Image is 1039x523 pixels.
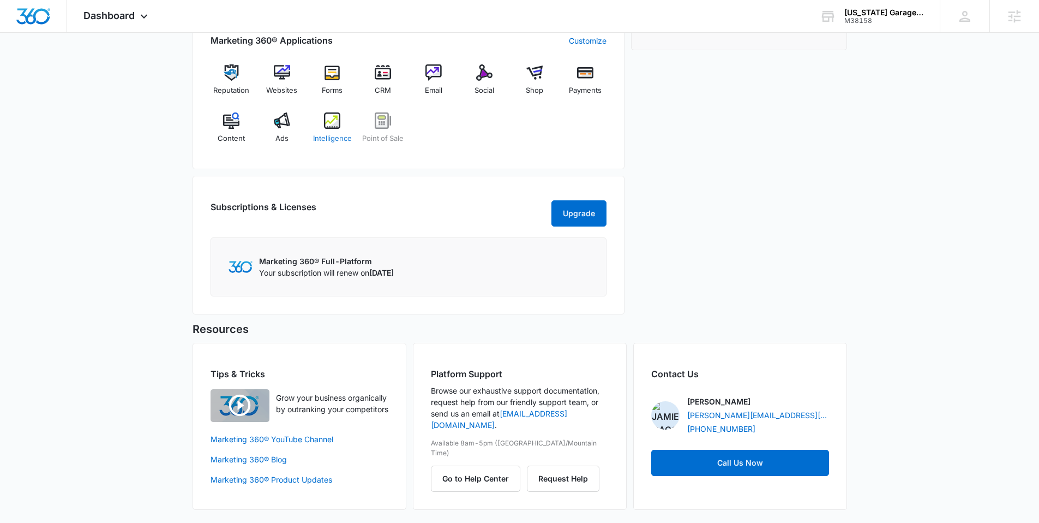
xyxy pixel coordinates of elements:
[218,133,245,144] span: Content
[311,64,353,104] a: Forms
[651,367,829,381] h2: Contact Us
[527,466,599,492] button: Request Help
[211,112,253,152] a: Content
[844,17,924,25] div: account id
[229,261,253,272] img: Marketing 360 Logo
[83,10,135,21] span: Dashboard
[844,8,924,17] div: account name
[211,34,333,47] h2: Marketing 360® Applications
[259,255,394,267] p: Marketing 360® Full-Platform
[313,133,352,144] span: Intelligence
[514,64,556,104] a: Shop
[527,474,599,483] a: Request Help
[431,474,527,483] a: Go to Help Center
[651,401,680,430] img: Jamie Dagg
[193,321,847,337] h5: Resources
[311,112,353,152] a: Intelligence
[431,385,609,431] p: Browse our exhaustive support documentation, request help from our friendly support team, or send...
[362,133,404,144] span: Point of Sale
[261,112,303,152] a: Ads
[551,200,606,227] button: Upgrade
[425,85,442,96] span: Email
[463,64,505,104] a: Social
[431,466,520,492] button: Go to Help Center
[213,85,249,96] span: Reputation
[211,200,316,222] h2: Subscriptions & Licenses
[526,85,543,96] span: Shop
[211,64,253,104] a: Reputation
[375,85,391,96] span: CRM
[687,396,750,407] p: [PERSON_NAME]
[569,85,602,96] span: Payments
[211,367,388,381] h2: Tips & Tricks
[261,64,303,104] a: Websites
[475,85,494,96] span: Social
[266,85,297,96] span: Websites
[276,392,388,415] p: Grow your business organically by outranking your competitors
[211,389,269,422] img: Quick Overview Video
[431,367,609,381] h2: Platform Support
[362,112,404,152] a: Point of Sale
[413,64,455,104] a: Email
[569,35,606,46] a: Customize
[259,267,394,278] p: Your subscription will renew on
[687,409,829,421] a: [PERSON_NAME][EMAIL_ADDRESS][PERSON_NAME][DOMAIN_NAME]
[564,64,606,104] a: Payments
[369,268,394,277] span: [DATE]
[211,454,388,465] a: Marketing 360® Blog
[322,85,343,96] span: Forms
[362,64,404,104] a: CRM
[651,450,829,476] a: Call Us Now
[211,433,388,445] a: Marketing 360® YouTube Channel
[275,133,289,144] span: Ads
[211,474,388,485] a: Marketing 360® Product Updates
[431,438,609,458] p: Available 8am-5pm ([GEOGRAPHIC_DATA]/Mountain Time)
[687,423,755,435] a: [PHONE_NUMBER]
